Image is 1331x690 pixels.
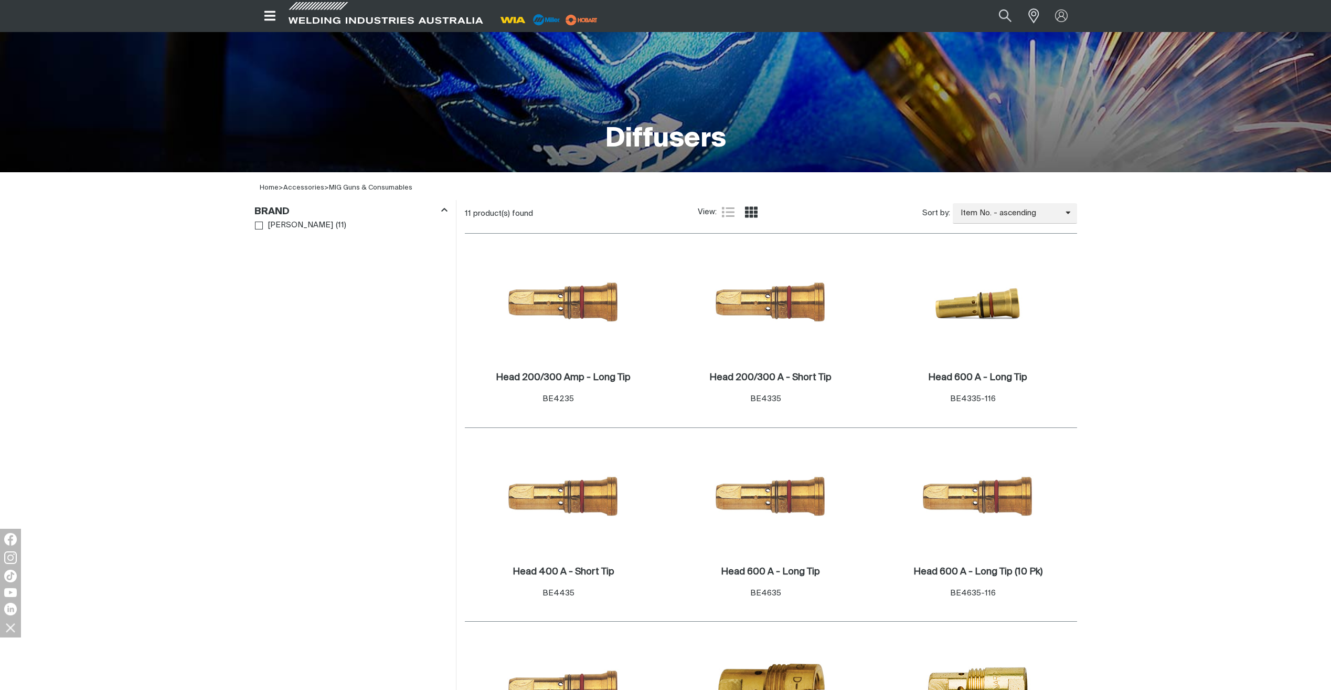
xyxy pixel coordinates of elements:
[268,219,333,232] span: [PERSON_NAME]
[513,566,614,578] a: Head 400 A - Short Tip
[922,442,1034,554] img: Head 600 A - Long Tip (10 Pk)
[928,373,1027,382] h2: Head 600 A - Long Tip
[721,566,820,578] a: Head 600 A - Long Tip
[987,4,1023,28] button: Search products
[715,247,827,360] img: Head 200/300 A - Short Tip
[913,567,1042,577] h2: Head 600 A - Long Tip (10 Pk)
[4,588,17,597] img: YouTube
[542,589,574,597] span: BE4435
[4,551,17,564] img: Instagram
[928,372,1027,384] a: Head 600 A - Long Tip
[4,570,17,582] img: TikTok
[465,200,1077,227] section: Product list controls
[750,395,781,403] span: BE4335
[974,4,1023,28] input: Product name or item number...
[254,206,290,218] h3: Brand
[255,218,447,233] ul: Brand
[562,16,601,24] a: miller
[507,442,620,554] img: Head 400 A - Short Tip
[709,372,832,384] a: Head 200/300 A - Short Tip
[254,200,448,233] aside: Filters
[722,206,734,218] a: List view
[4,533,17,546] img: Facebook
[922,247,1034,360] img: Head 600 A - Long Tip
[496,373,631,382] h2: Head 200/300 Amp - Long Tip
[513,567,614,577] h2: Head 400 A - Short Tip
[4,603,17,615] img: LinkedIn
[698,206,717,218] span: View:
[496,372,631,384] a: Head 200/300 Amp - Long Tip
[922,207,950,219] span: Sort by:
[953,207,1066,219] span: Item No. - ascending
[283,184,324,191] a: Accessories
[2,619,19,636] img: hide socials
[715,442,827,554] img: Head 600 A - Long Tip
[950,589,996,597] span: BE4635-116
[605,122,726,156] h1: Diffusers
[283,184,329,191] span: >
[542,395,574,403] span: BE4235
[950,395,996,403] span: BE4335-116
[255,218,334,233] a: [PERSON_NAME]
[336,219,346,232] span: ( 11 )
[254,204,448,218] div: Brand
[913,566,1042,578] a: Head 600 A - Long Tip (10 Pk)
[473,210,533,217] span: product(s) found
[750,589,781,597] span: BE4635
[465,208,698,219] div: 11
[329,184,412,191] a: MIG Guns & Consumables
[507,247,620,360] img: Head 200/300 Amp - Long Tip
[260,184,279,191] a: Home
[709,373,832,382] h2: Head 200/300 A - Short Tip
[721,567,820,577] h2: Head 600 A - Long Tip
[279,184,283,191] span: >
[562,12,601,28] img: miller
